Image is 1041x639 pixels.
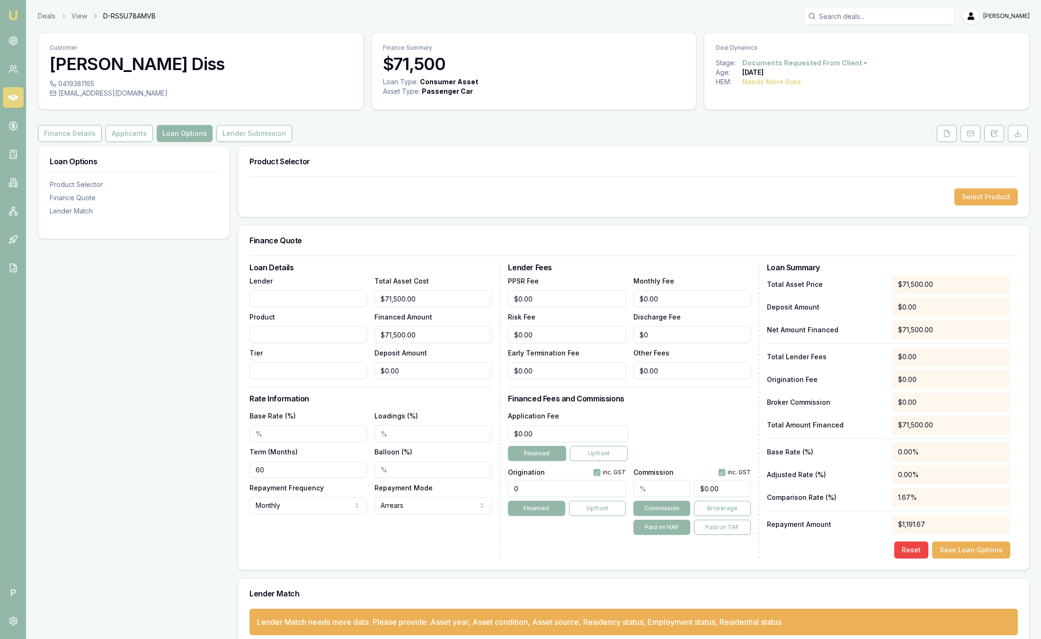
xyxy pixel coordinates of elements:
label: Repayment Mode [374,484,433,492]
nav: breadcrumb [38,11,156,21]
a: View [71,11,87,21]
h3: Lender Match [249,590,1018,597]
div: 0419381165 [50,79,352,89]
button: Upfront [569,501,626,516]
button: Loan Options [157,125,213,142]
div: 1.67% [892,488,1010,507]
div: Asset Type : [383,87,420,96]
a: Lender Submission [214,125,294,142]
button: Paid on NAF [633,520,690,535]
a: Finance Details [38,125,104,142]
p: Origination Fee [767,375,885,384]
div: Finance Quote [50,193,218,203]
p: Deposit Amount [767,302,885,312]
button: Reset [894,541,928,559]
label: Tier [249,349,263,357]
h3: Loan Details [249,264,492,271]
input: $ [633,326,751,343]
div: [EMAIL_ADDRESS][DOMAIN_NAME] [50,89,352,98]
div: $0.00 [892,298,1010,317]
label: Deposit Amount [374,349,427,357]
p: Net Amount Financed [767,325,885,335]
p: Total Amount Financed [767,420,885,430]
div: $71,500.00 [892,320,1010,339]
label: Lender [249,277,273,285]
label: Repayment Frequency [249,484,324,492]
div: $0.00 [892,393,1010,412]
div: Lender Match needs more data. Please provide: Asset year, Asset condition, Asset source, Residenc... [257,616,782,628]
label: PPSR Fee [508,277,539,285]
button: Paid on TAF [694,520,751,535]
label: Loadings (%) [374,412,418,420]
input: $ [508,290,625,307]
div: Product Selector [50,180,218,189]
div: [DATE] [742,68,764,77]
input: $ [374,290,492,307]
img: emu-icon-u.png [8,9,19,21]
div: $71,500.00 [892,275,1010,294]
h3: [PERSON_NAME] Diss [50,54,352,73]
input: $ [374,362,492,379]
p: Adjusted Rate (%) [767,470,885,479]
input: % [249,425,367,442]
label: Base Rate (%) [249,412,296,420]
input: % [374,425,492,442]
h3: Financed Fees and Commissions [508,395,750,402]
button: Applicants [106,125,153,142]
p: Repayment Amount [767,520,885,529]
p: Total Lender Fees [767,352,885,362]
div: 0.00% [892,443,1010,461]
input: $ [508,326,625,343]
div: inc. GST [593,469,626,476]
div: Needs More Data [742,77,801,87]
label: Financed Amount [374,313,432,321]
button: Financed [508,446,566,461]
h3: Finance Quote [249,237,1018,244]
button: Select Product [954,188,1018,205]
div: Consumer Asset [420,77,478,87]
label: Other Fees [633,349,669,357]
button: Financed [508,501,565,516]
input: $ [633,362,751,379]
div: $0.00 [892,370,1010,389]
button: Upfront [570,446,628,461]
p: Comparison Rate (%) [767,493,885,502]
button: Save Loan Options [932,541,1010,559]
label: Early Termination Fee [508,349,579,357]
span: D-RSSU78AMVB [103,11,156,21]
div: Stage: [716,58,742,68]
div: Loan Type: [383,77,418,87]
label: Origination [508,469,545,476]
label: Term (Months) [249,448,298,456]
input: $ [633,290,751,307]
h3: Product Selector [249,158,1018,165]
div: Passenger Car [422,87,473,96]
a: Loan Options [155,125,214,142]
input: $ [374,326,492,343]
label: Monthly Fee [633,277,674,285]
div: $1,191.67 [892,515,1010,534]
p: Finance Summary [383,44,685,52]
div: $71,500.00 [892,416,1010,435]
p: Total Asset Price [767,280,885,289]
span: [PERSON_NAME] [983,12,1030,20]
p: Customer [50,44,352,52]
a: Deals [38,11,55,21]
label: Discharge Fee [633,313,681,321]
input: $ [508,425,627,442]
label: Risk Fee [508,313,535,321]
label: Product [249,313,275,321]
span: P [3,582,24,603]
div: 0.00% [892,465,1010,484]
button: Commission [633,501,690,516]
div: $0.00 [892,347,1010,366]
p: Broker Commission [767,398,885,407]
label: Commission [633,469,674,476]
p: Deal Dynamics [716,44,1018,52]
button: Finance Details [38,125,102,142]
button: Lender Submission [216,125,292,142]
input: $ [508,362,625,379]
label: Balloon (%) [374,448,412,456]
p: Base Rate (%) [767,447,885,457]
input: Search deals [803,8,955,25]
